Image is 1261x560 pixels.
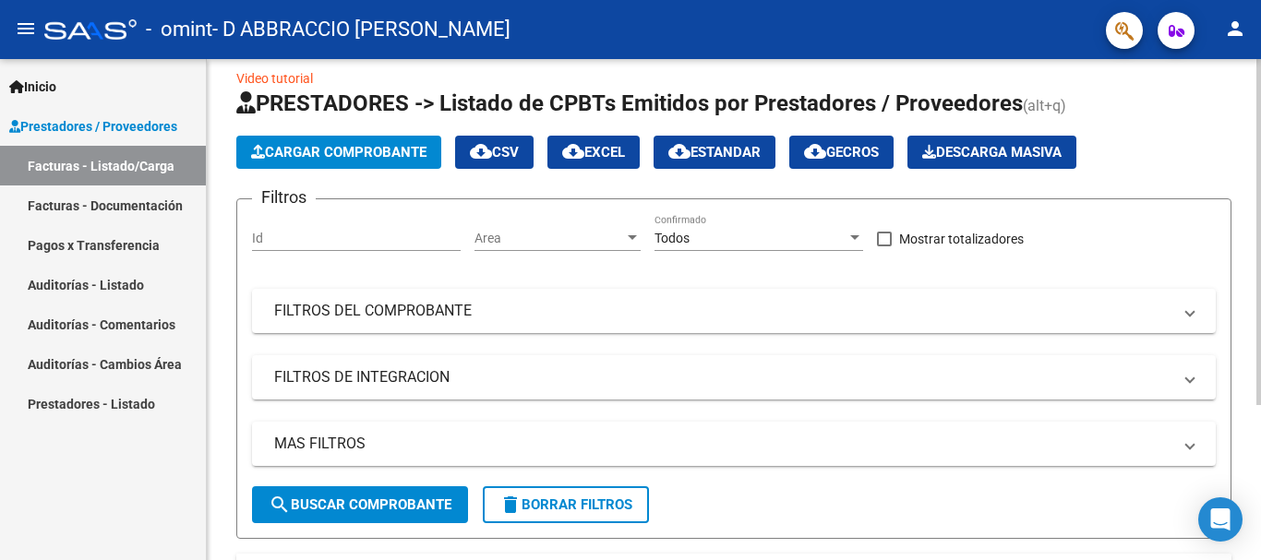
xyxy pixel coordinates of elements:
button: Cargar Comprobante [236,136,441,169]
div: Open Intercom Messenger [1198,497,1243,542]
mat-icon: cloud_download [470,140,492,162]
span: Estandar [668,144,761,161]
span: CSV [470,144,519,161]
span: (alt+q) [1023,97,1066,114]
mat-icon: person [1224,18,1246,40]
span: Gecros [804,144,879,161]
mat-icon: menu [15,18,37,40]
mat-panel-title: FILTROS DEL COMPROBANTE [274,301,1171,321]
button: Gecros [789,136,894,169]
mat-expansion-panel-header: FILTROS DEL COMPROBANTE [252,289,1216,333]
button: Buscar Comprobante [252,486,468,523]
mat-icon: delete [499,494,522,516]
button: Descarga Masiva [907,136,1076,169]
mat-panel-title: FILTROS DE INTEGRACION [274,367,1171,387]
span: Borrar Filtros [499,496,632,513]
mat-expansion-panel-header: MAS FILTROS [252,422,1216,466]
mat-icon: cloud_download [668,140,691,162]
h3: Filtros [252,185,316,210]
span: Cargar Comprobante [251,144,426,161]
span: Mostrar totalizadores [899,228,1024,250]
mat-icon: cloud_download [562,140,584,162]
button: CSV [455,136,534,169]
mat-icon: search [269,494,291,516]
mat-panel-title: MAS FILTROS [274,434,1171,454]
mat-icon: cloud_download [804,140,826,162]
span: Area [474,231,624,246]
span: Todos [655,231,690,245]
span: EXCEL [562,144,625,161]
a: Video tutorial [236,71,313,86]
span: - omint [146,9,212,50]
button: EXCEL [547,136,640,169]
span: PRESTADORES -> Listado de CPBTs Emitidos por Prestadores / Proveedores [236,90,1023,116]
span: Inicio [9,77,56,97]
button: Borrar Filtros [483,486,649,523]
span: Prestadores / Proveedores [9,116,177,137]
button: Estandar [654,136,775,169]
span: Descarga Masiva [922,144,1062,161]
span: Buscar Comprobante [269,496,451,513]
span: - D ABBRACCIO [PERSON_NAME] [212,9,510,50]
mat-expansion-panel-header: FILTROS DE INTEGRACION [252,355,1216,399]
app-download-masive: Descarga masiva de comprobantes (adjuntos) [907,136,1076,169]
